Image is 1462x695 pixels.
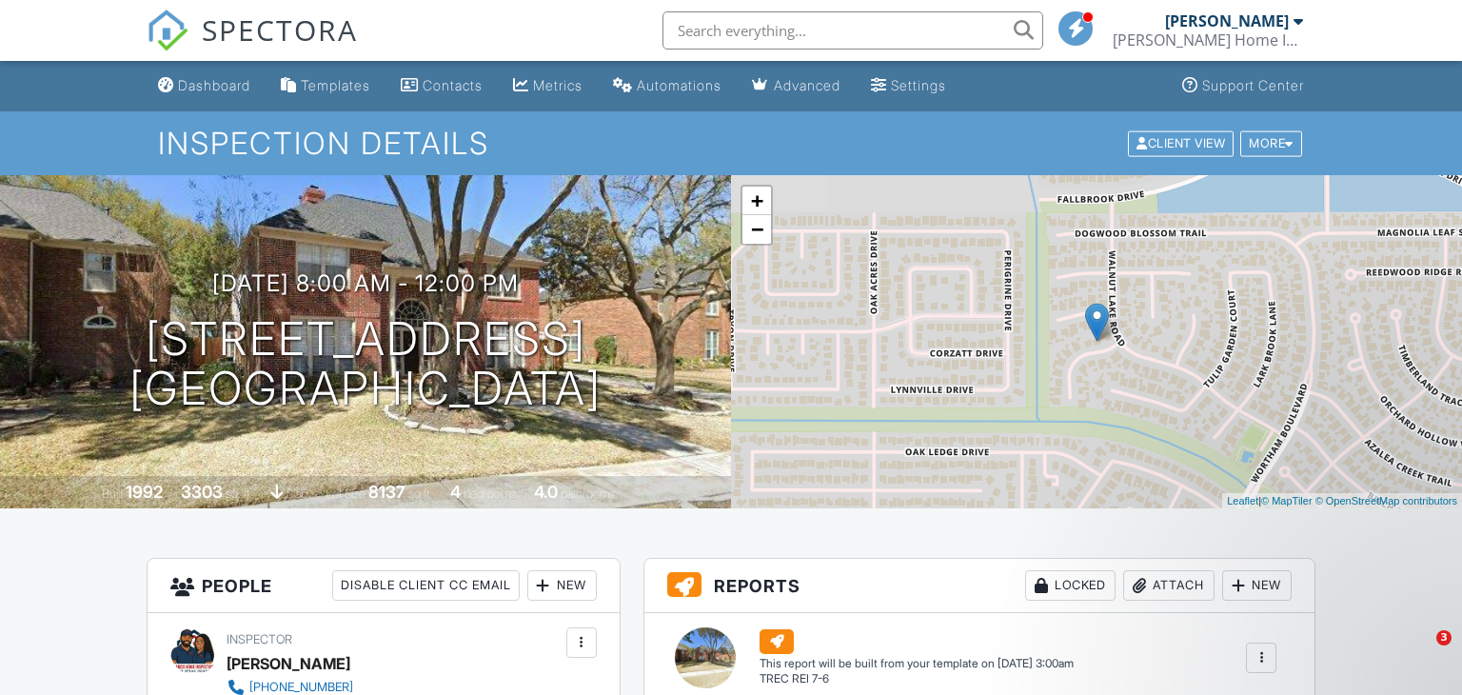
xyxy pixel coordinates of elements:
[181,482,223,502] div: 3303
[1227,495,1258,506] a: Leaflet
[408,486,432,501] span: sq.ft.
[774,77,840,93] div: Advanced
[561,486,615,501] span: bathrooms
[227,649,350,678] div: [PERSON_NAME]
[534,482,558,502] div: 4.0
[158,127,1303,160] h1: Inspection Details
[126,482,163,502] div: 1992
[744,69,848,104] a: Advanced
[326,486,365,501] span: Lot Size
[1113,30,1303,50] div: Francis Home Inspections,PLLC TREC #24926
[147,26,358,66] a: SPECTORA
[662,11,1043,50] input: Search everything...
[605,69,729,104] a: Automations (Basic)
[148,559,620,613] h3: People
[450,482,461,502] div: 4
[1222,493,1462,509] div: |
[1126,135,1238,149] a: Client View
[505,69,590,104] a: Metrics
[393,69,490,104] a: Contacts
[227,632,292,646] span: Inspector
[273,69,378,104] a: Templates
[742,187,771,215] a: Zoom in
[760,671,1074,687] div: TREC REI 7-6
[533,77,583,93] div: Metrics
[1240,130,1302,156] div: More
[891,77,946,93] div: Settings
[147,10,188,51] img: The Best Home Inspection Software - Spectora
[1025,570,1116,601] div: Locked
[464,486,516,501] span: bedrooms
[202,10,358,50] span: SPECTORA
[150,69,258,104] a: Dashboard
[742,215,771,244] a: Zoom out
[644,559,1315,613] h3: Reports
[637,77,721,93] div: Automations
[249,680,353,695] div: [PHONE_NUMBER]
[863,69,954,104] a: Settings
[760,656,1074,671] div: This report will be built from your template on [DATE] 3:00am
[1261,495,1313,506] a: © MapTiler
[301,77,370,93] div: Templates
[1397,630,1443,676] iframe: Intercom live chat
[129,314,602,415] h1: [STREET_ADDRESS] [GEOGRAPHIC_DATA]
[1165,11,1289,30] div: [PERSON_NAME]
[102,486,123,501] span: Built
[1202,77,1304,93] div: Support Center
[1175,69,1312,104] a: Support Center
[1128,130,1234,156] div: Client View
[178,77,250,93] div: Dashboard
[368,482,405,502] div: 8137
[286,486,307,501] span: slab
[423,77,483,93] div: Contacts
[1436,630,1452,645] span: 3
[1315,495,1457,506] a: © OpenStreetMap contributors
[332,570,520,601] div: Disable Client CC Email
[212,270,519,296] h3: [DATE] 8:00 am - 12:00 pm
[226,486,252,501] span: sq. ft.
[527,570,597,601] div: New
